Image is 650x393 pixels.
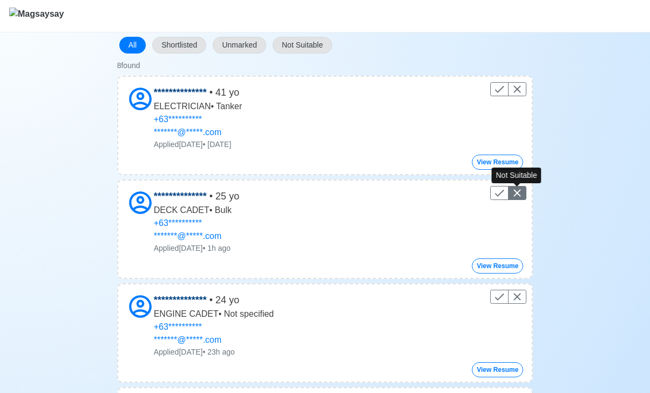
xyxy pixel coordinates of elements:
[154,204,239,217] p: DECK CADET • Bulk
[9,8,64,27] img: Magsaysay
[154,293,274,308] p: • 24 yo
[472,258,523,274] button: View Resume
[119,37,146,54] button: All
[154,308,274,321] p: ENGINE CADET • Not specified
[213,37,266,54] button: Unmarked
[117,60,140,71] div: 8 found
[154,85,242,100] p: • 41 yo
[154,100,242,113] p: ELECTRICIAN • Tanker
[9,1,64,32] button: Magsaysay
[490,82,526,96] div: Control
[490,290,526,304] div: Control
[154,139,242,150] p: Applied [DATE] • [DATE]
[490,186,526,200] div: Control
[154,243,239,254] p: Applied [DATE] • 1h ago
[154,347,274,358] p: Applied [DATE] • 23h ago
[472,362,523,377] button: View Resume
[492,168,541,183] div: Not Suitable
[472,155,523,170] button: View Resume
[152,37,206,54] button: Shortlisted
[273,37,332,54] button: Not Suitable
[154,189,239,204] p: • 25 yo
